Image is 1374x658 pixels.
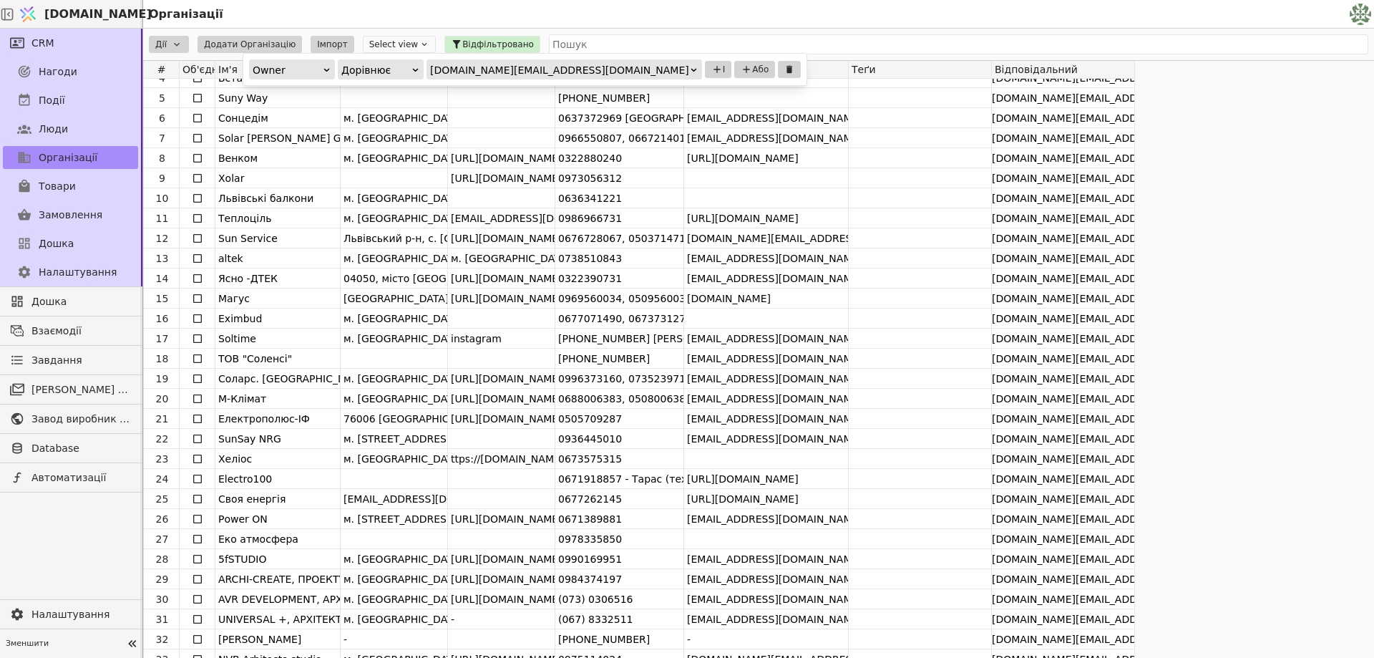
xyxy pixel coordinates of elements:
[451,389,555,408] div: [URL][DOMAIN_NAME]
[992,248,1134,268] div: [DOMAIN_NAME][EMAIL_ADDRESS][DOMAIN_NAME]
[992,549,1134,569] div: [DOMAIN_NAME][EMAIL_ADDRESS][DOMAIN_NAME]
[218,469,340,488] div: Electro100
[145,168,179,188] div: 9
[992,449,1134,468] div: [DOMAIN_NAME][EMAIL_ADDRESS][DOMAIN_NAME]
[44,6,152,23] span: [DOMAIN_NAME]
[31,607,131,622] span: Налаштування
[31,353,82,368] span: Завдання
[218,188,340,208] div: Львівські балкони
[992,148,1134,168] div: [DOMAIN_NAME][EMAIL_ADDRESS][DOMAIN_NAME]
[6,638,122,650] span: Зменшити
[145,609,179,629] div: 31
[343,108,447,127] div: м. [GEOGRAPHIC_DATA], вул. [STREET_ADDRESS], магазин №23
[555,233,692,244] span: 0676728067, 0503714719
[218,349,340,368] div: ТОВ "Соленсі"
[451,268,555,288] div: [URL][DOMAIN_NAME]
[145,449,179,469] div: 23
[218,609,340,629] div: UNIVERSAL +, АРХІТЕКТУРНО-ПРОЕКТНА КОМПАНІЯ
[343,609,447,629] div: м. [GEOGRAPHIC_DATA], пл. Ринок, 18
[3,60,138,83] a: Нагоди
[684,553,862,565] span: [EMAIL_ADDRESS][DOMAIN_NAME]
[992,188,1134,208] div: [DOMAIN_NAME][EMAIL_ADDRESS][DOMAIN_NAME]
[145,429,179,449] div: 22
[343,268,447,288] div: 04050, місто [GEOGRAPHIC_DATA], вул. [PERSON_NAME], будинок 31, м. [GEOGRAPHIC_DATA], вул. [STREE...
[3,146,138,169] a: Організації
[31,324,131,339] span: Взаємодії
[343,389,447,408] div: м. [GEOGRAPHIC_DATA], вул. [PERSON_NAME], 61 м.[GEOGRAPHIC_DATA], вул. Шевченка, 145
[684,413,862,425] span: [EMAIL_ADDRESS][DOMAIN_NAME]
[39,236,74,251] span: Дошка
[145,389,179,409] div: 20
[218,369,340,388] div: Соларс. [GEOGRAPHIC_DATA]. Груп
[145,228,179,248] div: 12
[311,36,354,53] button: Імпорт
[343,208,447,228] div: м. [GEOGRAPHIC_DATA], вул. [STREET_ADDRESS]
[145,629,179,649] div: 32
[253,60,322,80] div: Owner
[14,1,143,28] a: [DOMAIN_NAME]
[451,369,555,388] div: [URL][DOMAIN_NAME]
[444,36,540,53] button: Відфільтровано
[705,61,732,78] button: І
[555,433,622,445] span: 0936445010
[3,89,138,112] a: Події
[451,409,555,428] div: [URL][DOMAIN_NAME]
[343,489,447,508] div: [EMAIL_ADDRESS][DOMAIN_NAME]
[555,112,894,124] span: 0637372969 [GEOGRAPHIC_DATA], 0689599006 - [PERSON_NAME]
[3,437,138,460] a: Database
[684,112,862,124] span: [EMAIL_ADDRESS][DOMAIN_NAME]
[3,232,138,255] a: Дошка
[3,603,138,626] a: Налаштування
[451,168,555,188] div: [URL][DOMAIN_NAME]
[343,329,447,348] div: м. [GEOGRAPHIC_DATA], [GEOGRAPHIC_DATA] 139+ м. [GEOGRAPHIC_DATA]
[218,589,340,609] div: AVR DEVELOPMENT, АРХІТЕКТУРНО-ІНЖИНІРИНГОВА КОМПАНІЯ
[992,108,1134,127] div: [DOMAIN_NAME][EMAIL_ADDRESS][DOMAIN_NAME]
[992,489,1134,508] div: [DOMAIN_NAME][EMAIL_ADDRESS][DOMAIN_NAME]
[992,369,1134,388] div: [DOMAIN_NAME][EMAIL_ADDRESS][DOMAIN_NAME]
[3,378,138,401] a: [PERSON_NAME] розсилки
[39,122,68,137] span: Люди
[995,64,1078,75] span: Відповідальний
[363,36,436,53] button: Select view
[992,569,1134,589] div: [DOMAIN_NAME][EMAIL_ADDRESS][DOMAIN_NAME]
[555,634,650,645] span: [PHONE_NUMBER]
[555,513,622,525] span: 0671389881
[145,248,179,268] div: 13
[992,509,1134,528] div: [DOMAIN_NAME][EMAIL_ADDRESS][DOMAIN_NAME]
[218,309,340,328] div: Eximbud
[31,294,131,309] span: Дошка
[555,553,622,565] span: 0990169951
[218,509,340,528] div: Роwer ON
[218,529,340,548] div: Еко атмосфера
[343,228,447,248] div: Львівський р-н, с. [GEOGRAPHIC_DATA]
[218,108,340,127] div: Сонцедім
[17,1,39,28] img: Logo
[31,412,131,427] span: Завод виробник металочерепиці - B2B платформа
[145,148,179,168] div: 8
[3,290,138,313] a: Дошка
[451,589,555,609] div: [URL][DOMAIN_NAME]
[555,453,622,465] span: 0673575315
[218,409,340,428] div: Електрополюс-ІФ
[555,614,633,625] span: (067) 8332511
[145,349,179,369] div: 18
[451,609,555,629] div: -
[145,188,179,208] div: 10
[3,319,138,342] a: Взаємодії
[451,329,555,348] div: instagram
[218,549,340,569] div: 5fSTUDIO
[3,175,138,198] a: Товари
[684,473,799,485] span: [URL][DOMAIN_NAME]
[684,132,862,144] span: [EMAIL_ADDRESS][DOMAIN_NAME]
[555,313,692,324] span: 0677071490, 0673731270
[218,329,340,348] div: Soltime
[684,373,862,384] span: [EMAIL_ADDRESS][DOMAIN_NAME]
[145,529,179,549] div: 27
[145,268,179,289] div: 14
[684,233,946,244] span: [DOMAIN_NAME][EMAIL_ADDRESS][DOMAIN_NAME]
[145,569,179,589] div: 29
[992,329,1134,348] div: [DOMAIN_NAME][EMAIL_ADDRESS][DOMAIN_NAME]
[218,148,340,168] div: Венком
[451,289,555,308] div: [URL][DOMAIN_NAME]
[343,509,447,528] div: м. [STREET_ADDRESS]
